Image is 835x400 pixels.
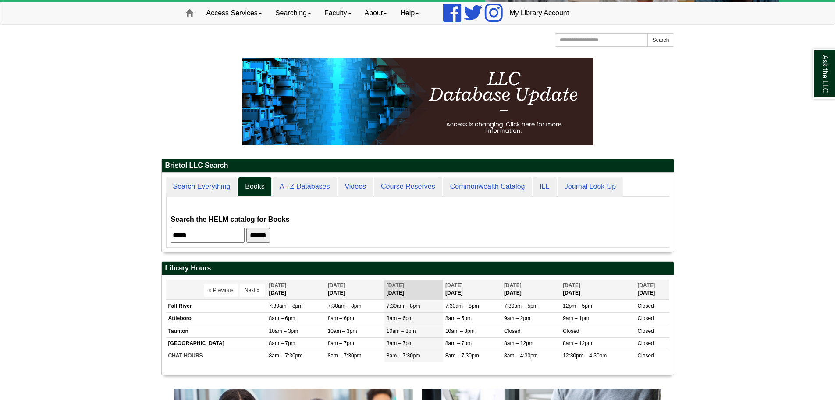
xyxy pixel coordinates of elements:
a: Commonwealth Catalog [443,177,532,197]
span: 8am – 7:30pm [387,353,420,359]
span: 7:30am – 8pm [269,303,303,309]
span: 10am – 3pm [445,328,475,334]
th: [DATE] [635,280,669,299]
span: Closed [637,328,654,334]
span: 12:30pm – 4:30pm [563,353,607,359]
div: Books [171,201,664,243]
span: 9am – 1pm [563,315,589,321]
span: 7:30am – 8pm [445,303,479,309]
span: [DATE] [328,282,345,288]
th: [DATE] [561,280,635,299]
a: Access Services [200,2,269,24]
a: ILL [533,177,556,197]
span: 8am – 7pm [387,340,413,346]
span: 8am – 7:30pm [328,353,362,359]
span: 8am – 7pm [328,340,354,346]
span: [DATE] [637,282,655,288]
a: Course Reserves [374,177,442,197]
span: 8am – 5pm [445,315,472,321]
a: Search Everything [166,177,238,197]
span: 8am – 6pm [387,315,413,321]
th: [DATE] [443,280,502,299]
span: 7:30am – 5pm [504,303,538,309]
span: 8am – 4:30pm [504,353,538,359]
span: [DATE] [563,282,580,288]
span: 9am – 2pm [504,315,530,321]
span: Closed [563,328,579,334]
span: 8am – 7:30pm [445,353,479,359]
button: Next » [240,284,265,297]
span: 8am – 7pm [445,340,472,346]
button: Search [647,33,674,47]
td: [GEOGRAPHIC_DATA] [166,337,267,350]
a: Journal Look-Up [558,177,623,197]
a: About [358,2,394,24]
span: 8am – 12pm [563,340,592,346]
span: 7:30am – 8pm [328,303,362,309]
a: A - Z Databases [273,177,337,197]
label: Search the HELM catalog for Books [171,213,290,226]
h2: Library Hours [162,262,674,275]
a: Faculty [318,2,358,24]
span: 8am – 7:30pm [269,353,303,359]
span: 7:30am – 8pm [387,303,420,309]
td: Fall River [166,300,267,313]
span: 8am – 7pm [269,340,295,346]
span: [DATE] [269,282,287,288]
th: [DATE] [267,280,326,299]
span: Closed [504,328,520,334]
td: Attleboro [166,313,267,325]
td: CHAT HOURS [166,350,267,362]
button: « Previous [204,284,238,297]
a: Help [394,2,426,24]
span: 10am – 3pm [387,328,416,334]
td: Taunton [166,325,267,337]
span: 10am – 3pm [328,328,357,334]
span: 12pm – 5pm [563,303,592,309]
span: 8am – 12pm [504,340,533,346]
h2: Bristol LLC Search [162,159,674,173]
span: [DATE] [445,282,463,288]
span: Closed [637,303,654,309]
a: My Library Account [503,2,576,24]
a: Books [238,177,271,197]
img: HTML tutorial [242,58,593,145]
th: [DATE] [326,280,384,299]
span: 8am – 6pm [328,315,354,321]
span: 10am – 3pm [269,328,298,334]
a: Videos [338,177,373,197]
span: [DATE] [387,282,404,288]
span: Closed [637,340,654,346]
span: Closed [637,315,654,321]
a: Searching [269,2,318,24]
span: 8am – 6pm [269,315,295,321]
th: [DATE] [384,280,443,299]
span: Closed [637,353,654,359]
th: [DATE] [502,280,561,299]
span: [DATE] [504,282,522,288]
